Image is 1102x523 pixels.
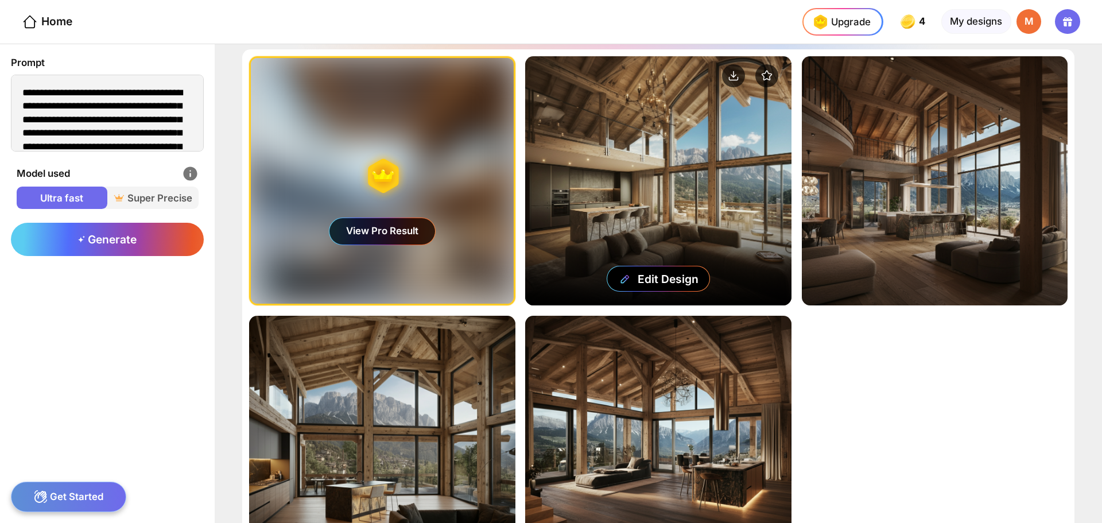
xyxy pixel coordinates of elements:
[1016,9,1041,34] div: M
[17,191,107,205] span: Ultra fast
[78,233,137,246] span: Generate
[919,16,928,27] span: 4
[11,55,204,70] div: Prompt
[22,14,72,30] div: Home
[17,165,199,182] div: Model used
[809,11,871,33] div: Upgrade
[809,11,831,33] img: upgrade-nav-btn-icon.gif
[11,482,126,512] div: Get Started
[941,9,1011,34] div: My designs
[107,191,198,205] span: Super Precise
[638,272,699,286] div: Edit Design
[329,218,435,245] div: View Pro Result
